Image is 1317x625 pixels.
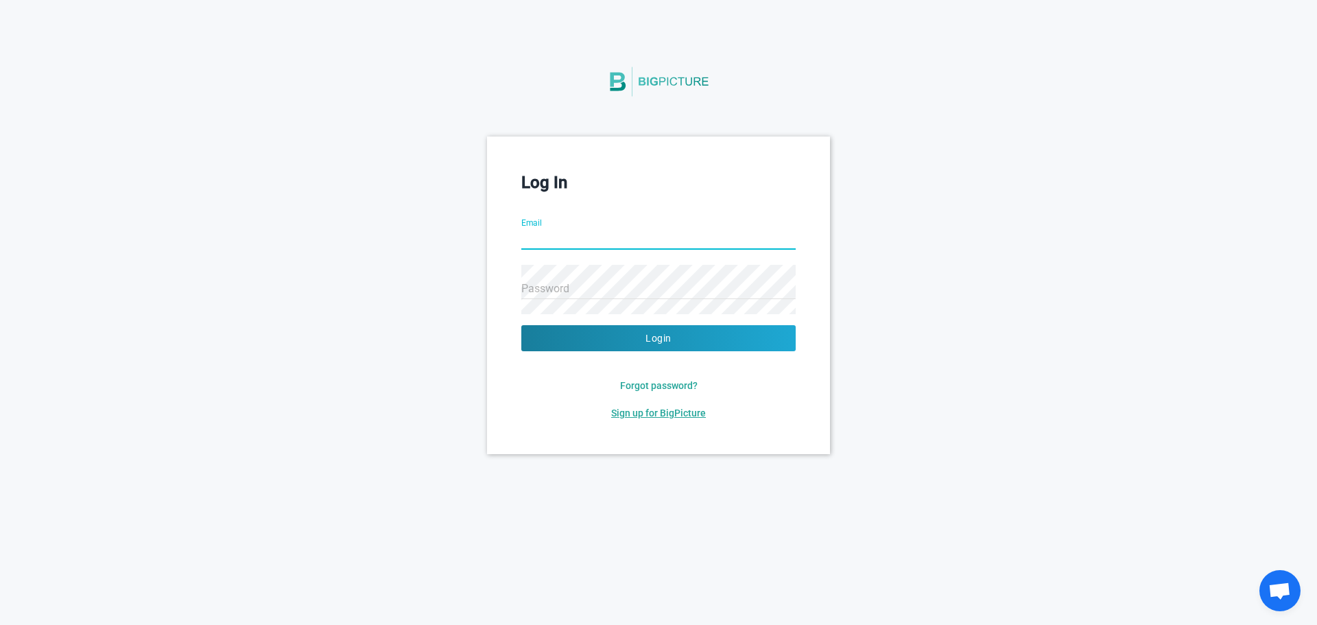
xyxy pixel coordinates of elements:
[620,380,698,391] span: Forgot password?
[1259,570,1301,611] a: Open chat
[607,53,710,110] img: BigPicture
[521,171,796,194] h3: Log In
[521,325,796,351] button: Login
[611,408,706,418] span: Sign up for BigPicture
